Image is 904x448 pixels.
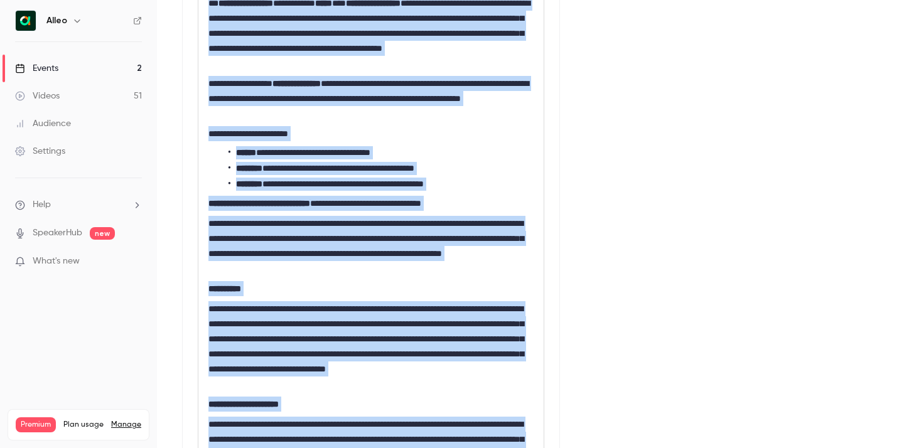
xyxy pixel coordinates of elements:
[15,198,142,211] li: help-dropdown-opener
[33,227,82,240] a: SpeakerHub
[33,255,80,268] span: What's new
[63,420,104,430] span: Plan usage
[16,11,36,31] img: Alleo
[15,145,65,157] div: Settings
[90,227,115,240] span: new
[46,14,67,27] h6: Alleo
[127,256,142,267] iframe: Noticeable Trigger
[16,417,56,432] span: Premium
[111,420,141,430] a: Manage
[15,90,60,102] div: Videos
[33,198,51,211] span: Help
[15,62,58,75] div: Events
[15,117,71,130] div: Audience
